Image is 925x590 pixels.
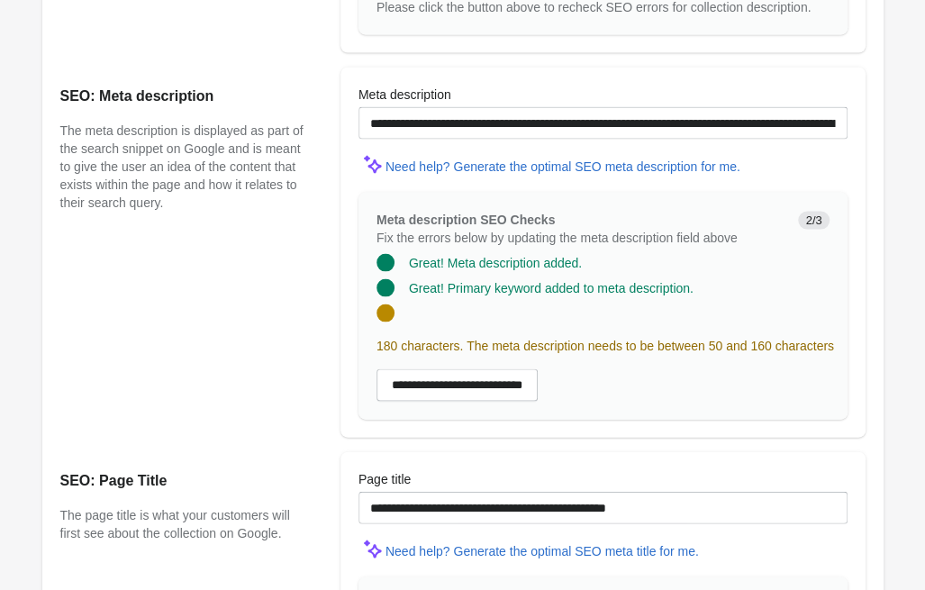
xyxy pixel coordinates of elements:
h2: SEO: Page Title [60,469,304,491]
div: Need help? Generate the optimal SEO meta title for me. [385,543,699,558]
img: MagicMinor-0c7ff6cd6e0e39933513fd390ee66b6c2ef63129d1617a7e6fa9320d2ce6cec8.svg [358,150,385,177]
button: Need help? Generate the optimal SEO meta title for me. [378,534,706,567]
p: Fix the errors below by updating the meta description field above [376,228,784,246]
span: Great! Meta description added. [409,255,582,269]
h2: SEO: Meta description [60,85,304,106]
body: Rich Text Area. Press ALT-0 for help. [14,18,471,207]
span: 180 characters. The meta description needs to be between 50 and 160 characters [376,338,834,352]
span: Great! Primary keyword added to meta description. [409,280,694,295]
label: Page title [358,469,411,487]
label: Meta description [358,85,451,103]
p: The meta description is displayed as part of the search snippet on Google and is meant to give th... [60,121,304,211]
p: The page title is what your customers will first see about the collection on Google. [60,505,304,541]
span: Meta description SEO Checks [376,212,555,226]
div: Need help? Generate the optimal SEO meta description for me. [385,159,740,173]
span: 2/3 [798,211,829,229]
button: Need help? Generate the optimal SEO meta description for me. [378,150,748,182]
img: MagicMinor-0c7ff6cd6e0e39933513fd390ee66b6c2ef63129d1617a7e6fa9320d2ce6cec8.svg [358,534,385,561]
